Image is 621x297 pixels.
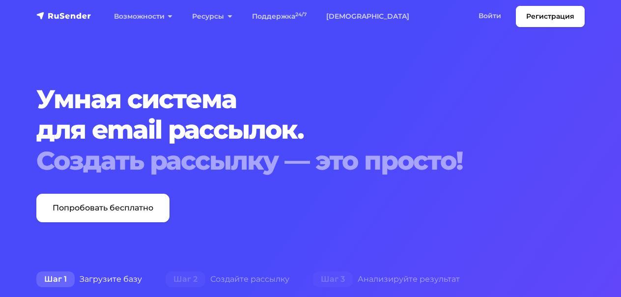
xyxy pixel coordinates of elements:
div: Анализируйте результат [301,269,472,289]
h1: Умная система для email рассылок. [36,84,585,176]
span: Шаг 1 [36,271,75,287]
a: [DEMOGRAPHIC_DATA] [316,6,419,27]
a: Поддержка24/7 [242,6,316,27]
a: Возможности [104,6,182,27]
span: Шаг 2 [166,271,205,287]
img: RuSender [36,11,91,21]
div: Создать рассылку — это просто! [36,146,585,176]
sup: 24/7 [295,11,307,18]
a: Регистрация [516,6,585,27]
a: Войти [469,6,511,26]
div: Создайте рассылку [154,269,301,289]
div: Загрузите базу [25,269,154,289]
a: Попробовать бесплатно [36,194,169,222]
a: Ресурсы [182,6,242,27]
span: Шаг 3 [313,271,353,287]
